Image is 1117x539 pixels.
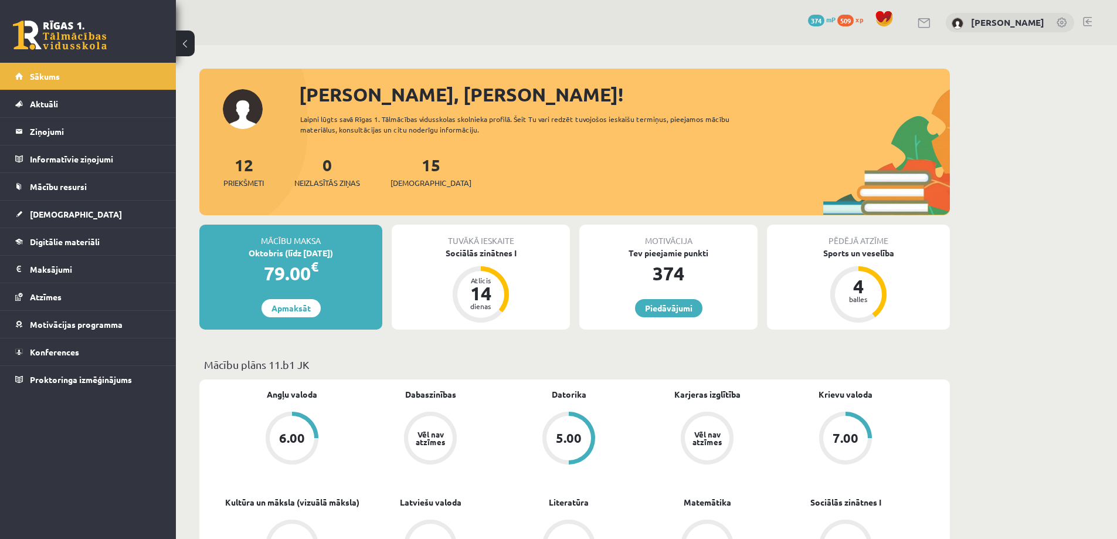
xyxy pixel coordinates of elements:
[30,291,62,302] span: Atzīmes
[15,118,161,145] a: Ziņojumi
[638,412,776,467] a: Vēl nav atzīmes
[300,114,751,135] div: Laipni lūgts savā Rīgas 1. Tālmācības vidusskolas skolnieka profilā. Šeit Tu vari redzēt tuvojošo...
[15,145,161,172] a: Informatīvie ziņojumi
[30,319,123,330] span: Motivācijas programma
[767,225,950,247] div: Pēdējā atzīme
[30,256,161,283] legend: Maksājumi
[579,259,758,287] div: 374
[30,118,161,145] legend: Ziņojumi
[826,15,836,24] span: mP
[15,311,161,338] a: Motivācijas programma
[405,388,456,401] a: Dabaszinības
[684,496,731,509] a: Matemātika
[691,430,724,446] div: Vēl nav atzīmes
[556,432,582,445] div: 5.00
[262,299,321,317] a: Apmaksāt
[776,412,915,467] a: 7.00
[225,496,359,509] a: Kultūra un māksla (vizuālā māksla)
[463,303,498,310] div: dienas
[15,256,161,283] a: Maksājumi
[837,15,854,26] span: 509
[549,496,589,509] a: Literatūra
[392,247,570,324] a: Sociālās zinātnes I Atlicis 14 dienas
[837,15,869,24] a: 509 xp
[15,283,161,310] a: Atzīmes
[30,236,100,247] span: Digitālie materiāli
[223,412,361,467] a: 6.00
[15,63,161,90] a: Sākums
[463,284,498,303] div: 14
[833,432,858,445] div: 7.00
[223,154,264,189] a: 12Priekšmeti
[400,496,461,509] a: Latviešu valoda
[767,247,950,324] a: Sports un veselība 4 balles
[294,177,360,189] span: Neizlasītās ziņas
[199,225,382,247] div: Mācību maksa
[30,347,79,357] span: Konferences
[204,357,945,372] p: Mācību plāns 11.b1 JK
[808,15,824,26] span: 374
[223,177,264,189] span: Priekšmeti
[391,154,471,189] a: 15[DEMOGRAPHIC_DATA]
[267,388,317,401] a: Angļu valoda
[13,21,107,50] a: Rīgas 1. Tālmācības vidusskola
[30,374,132,385] span: Proktoringa izmēģinājums
[808,15,836,24] a: 374 mP
[15,228,161,255] a: Digitālie materiāli
[500,412,638,467] a: 5.00
[30,181,87,192] span: Mācību resursi
[30,99,58,109] span: Aktuāli
[294,154,360,189] a: 0Neizlasītās ziņas
[579,225,758,247] div: Motivācija
[279,432,305,445] div: 6.00
[819,388,872,401] a: Krievu valoda
[841,296,876,303] div: balles
[414,430,447,446] div: Vēl nav atzīmes
[463,277,498,284] div: Atlicis
[674,388,741,401] a: Karjeras izglītība
[391,177,471,189] span: [DEMOGRAPHIC_DATA]
[15,366,161,393] a: Proktoringa izmēģinājums
[767,247,950,259] div: Sports un veselība
[855,15,863,24] span: xp
[30,145,161,172] legend: Informatīvie ziņojumi
[199,259,382,287] div: 79.00
[30,71,60,82] span: Sākums
[810,496,881,509] a: Sociālās zinātnes I
[952,18,963,29] img: Alise Estere Bojane
[299,80,950,109] div: [PERSON_NAME], [PERSON_NAME]!
[30,209,122,219] span: [DEMOGRAPHIC_DATA]
[392,225,570,247] div: Tuvākā ieskaite
[15,338,161,365] a: Konferences
[15,173,161,200] a: Mācību resursi
[361,412,500,467] a: Vēl nav atzīmes
[199,247,382,259] div: Oktobris (līdz [DATE])
[579,247,758,259] div: Tev pieejamie punkti
[971,16,1044,28] a: [PERSON_NAME]
[552,388,586,401] a: Datorika
[635,299,702,317] a: Piedāvājumi
[392,247,570,259] div: Sociālās zinātnes I
[15,201,161,228] a: [DEMOGRAPHIC_DATA]
[311,258,318,275] span: €
[841,277,876,296] div: 4
[15,90,161,117] a: Aktuāli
